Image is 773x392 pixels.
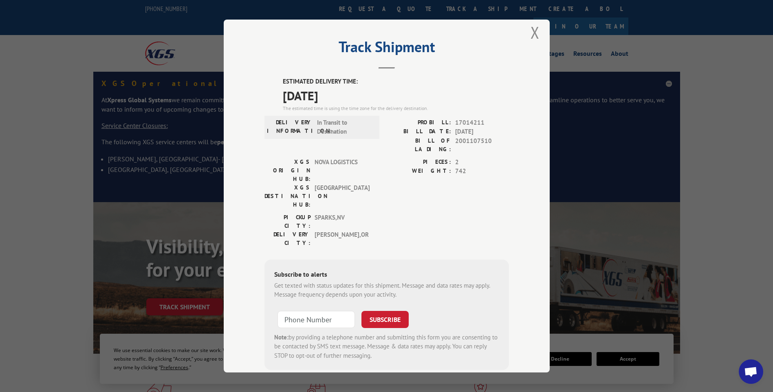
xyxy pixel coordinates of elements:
[274,269,499,281] div: Subscribe to alerts
[317,118,372,137] span: In Transit to Destination
[455,127,509,137] span: [DATE]
[283,77,509,86] label: ESTIMATED DELIVERY TIME:
[387,158,451,167] label: PIECES:
[387,137,451,154] label: BILL OF LADING:
[361,311,409,328] button: SUBSCRIBE
[315,183,370,209] span: [GEOGRAPHIC_DATA]
[315,158,370,183] span: NOVA LOGISTICS
[315,230,370,247] span: [PERSON_NAME] , OR
[264,213,311,230] label: PICKUP CITY:
[315,213,370,230] span: SPARKS , NV
[455,158,509,167] span: 2
[267,118,313,137] label: DELIVERY INFORMATION:
[264,41,509,57] h2: Track Shipment
[274,281,499,300] div: Get texted with status updates for this shipment. Message and data rates may apply. Message frequ...
[739,359,763,384] a: Open chat
[264,183,311,209] label: XGS DESTINATION HUB:
[283,86,509,105] span: [DATE]
[387,127,451,137] label: BILL DATE:
[274,333,499,361] div: by providing a telephone number and submitting this form you are consenting to be contacted by SM...
[455,167,509,176] span: 742
[455,137,509,154] span: 2001107510
[277,311,355,328] input: Phone Number
[274,333,288,341] strong: Note:
[531,22,540,43] button: Close modal
[264,230,311,247] label: DELIVERY CITY:
[455,118,509,128] span: 17014211
[387,118,451,128] label: PROBILL:
[283,105,509,112] div: The estimated time is using the time zone for the delivery destination.
[264,158,311,183] label: XGS ORIGIN HUB:
[387,167,451,176] label: WEIGHT:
